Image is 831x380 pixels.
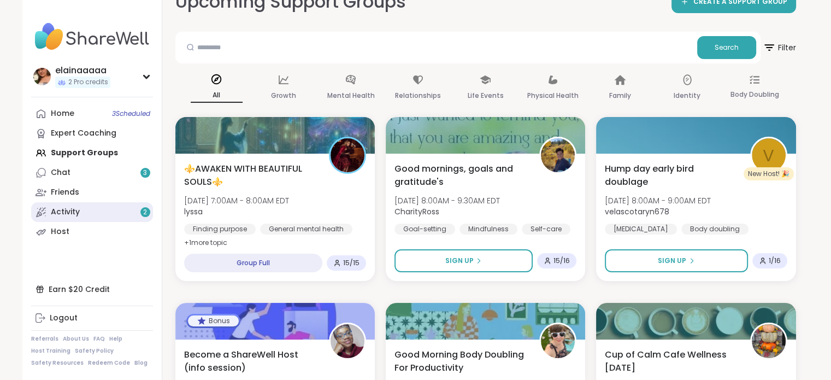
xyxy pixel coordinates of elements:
b: CharityRoss [394,206,439,217]
div: [MEDICAL_DATA] [605,224,677,235]
div: Goal-setting [394,224,455,235]
img: lyssa [331,138,364,172]
span: Hump day early bird doublage [605,162,738,189]
a: About Us [63,335,89,343]
div: Logout [50,313,78,324]
div: Earn $20 Credit [31,279,153,299]
div: Self-care [522,224,570,235]
div: Home [51,108,74,119]
a: Blog [134,359,148,367]
a: Host Training [31,347,70,355]
p: Life Events [467,89,503,102]
a: Home3Scheduled [31,104,153,124]
img: ShareWell Nav Logo [31,17,153,56]
span: [DATE] 7:00AM - 8:00AM EDT [184,195,289,206]
div: Activity [51,207,80,218]
span: v [763,143,774,168]
p: Body Doubling [730,88,779,101]
a: Referrals [31,335,58,343]
img: Adrienne_QueenOfTheDawn [541,324,575,358]
button: Search [697,36,756,59]
button: Sign Up [605,249,747,272]
p: Relationships [395,89,441,102]
span: 2 Pro credits [68,78,108,87]
span: Good mornings, goals and gratitude's [394,162,527,189]
a: Safety Resources [31,359,84,367]
a: Expert Coaching [31,124,153,143]
div: General mental health [260,224,352,235]
span: Sign Up [445,256,473,266]
button: Filter [763,32,796,63]
a: Friends [31,183,153,202]
div: Friends [51,187,79,198]
div: Bonus [188,315,239,326]
img: elainaaaaa [33,68,51,85]
div: Chat [51,167,70,178]
span: Sign Up [658,256,686,266]
a: Chat3 [31,163,153,183]
span: 15 / 15 [343,259,359,267]
span: 1 / 16 [769,256,781,265]
span: Good Morning Body Doubling For Productivity [394,348,527,375]
span: 3 [143,168,147,178]
b: lyssa [184,206,203,217]
span: 2 [143,208,147,217]
span: Filter [763,34,796,61]
div: Host [51,226,69,237]
span: ⚜️AWAKEN WITH BEAUTIFUL SOULS⚜️ [184,162,317,189]
a: Safety Policy [75,347,114,355]
a: Host [31,222,153,242]
span: [DATE] 8:00AM - 9:00AM EDT [605,195,711,206]
div: Mindfulness [459,224,517,235]
a: Logout [31,308,153,328]
div: New Host! 🎉 [744,167,794,180]
div: Expert Coaching [51,128,116,139]
p: Growth [271,89,296,102]
span: Search [715,43,739,52]
p: Mental Health [327,89,375,102]
span: Become a ShareWell Host (info session) [184,348,317,375]
a: Activity2 [31,202,153,222]
p: Family [609,89,631,102]
span: [DATE] 8:00AM - 9:30AM EDT [394,195,500,206]
div: Finding purpose [184,224,256,235]
img: HeatherCM24 [752,324,786,358]
p: Physical Health [527,89,579,102]
img: Mpumi [331,324,364,358]
button: Sign Up [394,249,533,272]
img: CharityRoss [541,138,575,172]
div: elainaaaaa [55,65,110,77]
div: Group Full [184,254,322,272]
span: 15 / 16 [553,256,570,265]
span: 3 Scheduled [112,109,150,118]
b: velascotaryn678 [605,206,669,217]
p: Identity [674,89,700,102]
span: Cup of Calm Cafe Wellness [DATE] [605,348,738,375]
a: Redeem Code [88,359,130,367]
a: Help [109,335,122,343]
div: Body doubling [681,224,749,235]
p: All [191,89,243,103]
a: FAQ [93,335,105,343]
